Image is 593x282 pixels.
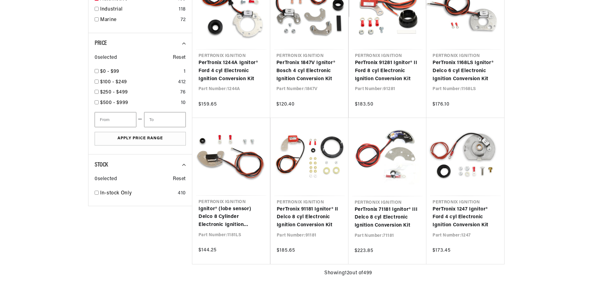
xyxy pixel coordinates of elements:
[178,78,186,86] div: 412
[100,16,178,24] a: Marine
[324,269,372,277] span: Showing 12 out of 499
[184,68,186,76] div: 1
[355,206,420,230] a: PerTronix 71181 Ignitor® III Delco 8 cyl Electronic Ignition Conversion Kit
[100,100,128,105] span: $500 - $999
[181,99,186,107] div: 10
[277,206,342,229] a: PerTronix 91181 Ignitor® II Delco 8 cyl Electronic Ignition Conversion Kit
[100,189,175,197] a: In-stock Only
[181,16,186,24] div: 72
[95,40,107,46] span: Price
[95,175,117,183] span: 0 selected
[198,205,264,229] a: Ignitor® (lobe sensor) Delco 8 Cylinder Electronic Ignition Conversion Kit
[100,6,176,14] a: Industrial
[180,89,186,97] div: 76
[433,59,498,83] a: PerTronix 1168LS Ignitor® Delco 6 cyl Electronic Ignition Conversion Kit
[276,59,342,83] a: PerTronix 1847V Ignitor® Bosch 4 cyl Electronic Ignition Conversion Kit
[95,132,186,146] button: Apply Price Range
[95,162,108,168] span: Stock
[173,175,186,183] span: Reset
[144,112,186,127] input: To
[178,189,186,197] div: 410
[100,69,119,74] span: $0 - $99
[433,206,498,229] a: PerTronix 1247 Ignitor® Ford 4 cyl Electronic Ignition Conversion Kit
[173,54,186,62] span: Reset
[100,90,128,95] span: $250 - $499
[100,80,127,85] span: $100 - $249
[198,59,264,83] a: PerTronix 1244A Ignitor® Ford 4 cyl Electronic Ignition Conversion Kit
[95,112,136,127] input: From
[95,54,117,62] span: 0 selected
[179,6,186,14] div: 118
[138,115,143,124] span: —
[355,59,420,83] a: PerTronix 91281 Ignitor® II Ford 8 cyl Electronic Ignition Conversion Kit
